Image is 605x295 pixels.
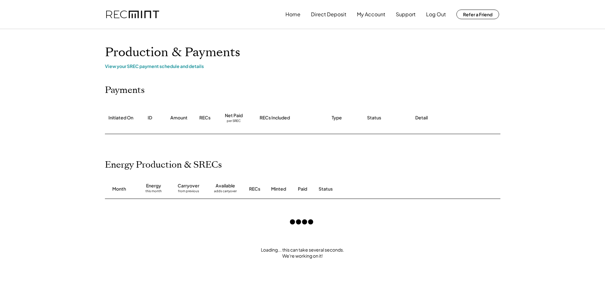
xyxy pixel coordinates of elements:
div: Initiated On [108,115,133,121]
h2: Energy Production & SRECs [105,160,222,170]
button: Refer a Friend [456,10,499,19]
div: this month [145,189,162,195]
div: Minted [271,186,286,192]
div: per SREC [227,119,241,124]
button: Direct Deposit [311,8,346,21]
div: RECs Included [260,115,290,121]
button: My Account [357,8,385,21]
div: Paid [298,186,307,192]
div: Available [216,183,235,189]
button: Home [285,8,300,21]
div: Energy [146,183,161,189]
div: Detail [415,115,428,121]
div: Status [367,115,381,121]
div: Type [332,115,342,121]
h2: Payments [105,85,145,96]
button: Log Out [426,8,446,21]
div: View your SREC payment schedule and details [105,63,500,69]
div: Status [319,186,427,192]
div: from previous [178,189,199,195]
div: Net Paid [225,112,243,119]
h1: Production & Payments [105,45,500,60]
div: Month [112,186,126,192]
img: recmint-logotype%403x.png [106,11,159,19]
button: Support [396,8,416,21]
div: Carryover [178,183,199,189]
div: RECs [199,115,210,121]
div: adds carryover [214,189,237,195]
div: ID [148,115,152,121]
div: Amount [170,115,188,121]
div: Loading... this can take several seconds. We're working on it! [99,247,507,259]
div: RECs [249,186,260,192]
